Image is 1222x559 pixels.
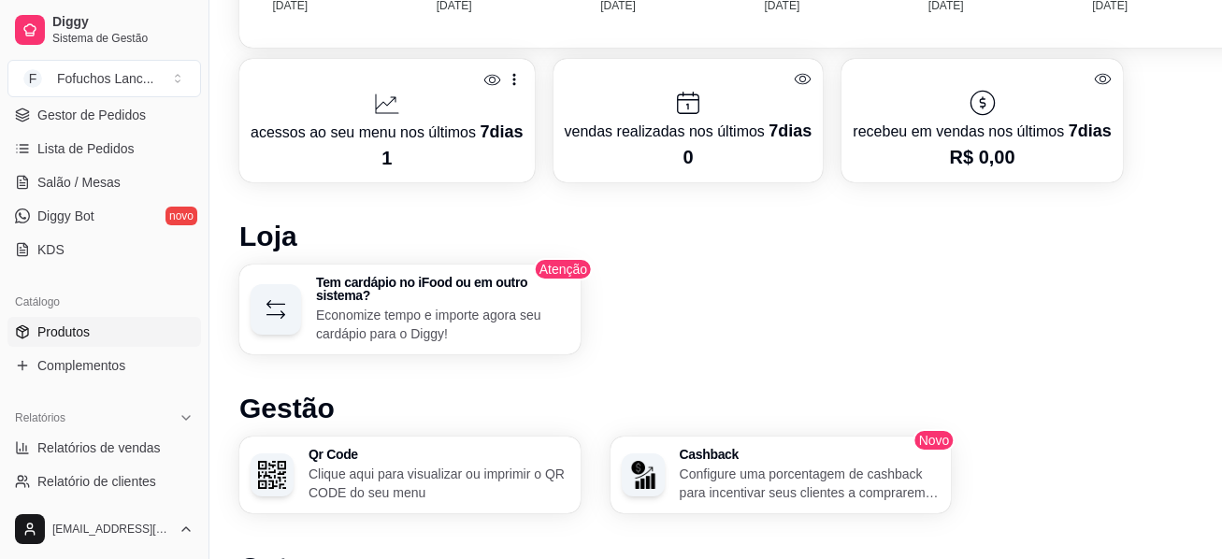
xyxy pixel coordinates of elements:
[480,122,523,141] span: 7 dias
[7,317,201,347] a: Produtos
[37,322,90,341] span: Produtos
[680,465,941,502] p: Configure uma porcentagem de cashback para incentivar seus clientes a comprarem em sua loja
[37,240,65,259] span: KDS
[309,465,569,502] p: Clique aqui para visualizar ou imprimir o QR CODE do seu menu
[251,119,524,145] p: acessos ao seu menu nos últimos
[37,472,156,491] span: Relatório de clientes
[57,69,154,88] div: Fofuchos Lanc ...
[7,433,201,463] a: Relatórios de vendas
[565,144,812,170] p: 0
[534,258,593,280] span: Atenção
[680,448,941,461] h3: Cashback
[52,522,171,537] span: [EMAIL_ADDRESS][DOMAIN_NAME]
[37,356,125,375] span: Complementos
[37,106,146,124] span: Gestor de Pedidos
[7,7,201,52] a: DiggySistema de Gestão
[258,461,286,489] img: Qr Code
[7,507,201,552] button: [EMAIL_ADDRESS][DOMAIN_NAME]
[23,69,42,88] span: F
[52,14,194,31] span: Diggy
[853,118,1111,144] p: recebeu em vendas nos últimos
[769,122,812,140] span: 7 dias
[316,276,569,302] h3: Tem cardápio no iFood ou em outro sistema?
[7,167,201,197] a: Salão / Mesas
[913,429,956,451] span: Novo
[7,466,201,496] a: Relatório de clientes
[1069,122,1112,140] span: 7 dias
[565,118,812,144] p: vendas realizadas nos últimos
[239,437,581,513] button: Qr CodeQr CodeClique aqui para visualizar ou imprimir o QR CODE do seu menu
[316,306,569,343] p: Economize tempo e importe agora seu cardápio para o Diggy!
[239,265,581,354] button: Tem cardápio no iFood ou em outro sistema?Economize tempo e importe agora seu cardápio para o Diggy!
[7,287,201,317] div: Catálogo
[7,235,201,265] a: KDS
[37,438,161,457] span: Relatórios de vendas
[629,461,657,489] img: Cashback
[7,60,201,97] button: Select a team
[611,437,952,513] button: CashbackCashbackConfigure uma porcentagem de cashback para incentivar seus clientes a comprarem e...
[7,100,201,130] a: Gestor de Pedidos
[251,145,524,171] p: 1
[15,410,65,425] span: Relatórios
[853,144,1111,170] p: R$ 0,00
[7,134,201,164] a: Lista de Pedidos
[309,448,569,461] h3: Qr Code
[37,173,121,192] span: Salão / Mesas
[7,201,201,231] a: Diggy Botnovo
[37,207,94,225] span: Diggy Bot
[7,351,201,380] a: Complementos
[37,139,135,158] span: Lista de Pedidos
[52,31,194,46] span: Sistema de Gestão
